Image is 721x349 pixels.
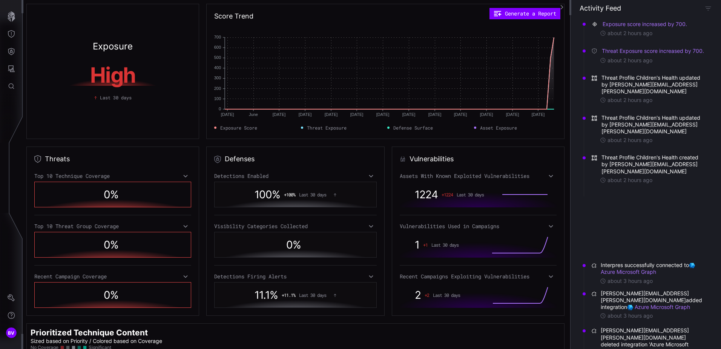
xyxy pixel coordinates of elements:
[307,124,347,131] span: Threat Exposure
[601,47,704,55] button: Threat Exposure score increased by 700.
[601,74,704,95] span: Threat Profile Children's Health updated by [PERSON_NAME][EMAIL_ADDRESS][PERSON_NAME][DOMAIN_NAME]
[689,263,695,269] img: Microsoft Graph
[376,112,390,117] text: [DATE]
[454,112,467,117] text: [DATE]
[31,327,560,338] h2: Prioritized Technique Content
[221,112,234,117] text: [DATE]
[607,30,652,37] time: about 2 hours ago
[214,173,377,179] div: Detections Enabled
[457,192,484,197] span: Last 30 days
[400,223,557,230] div: Vulnerabilities Used in Campaigns
[214,35,221,39] text: 700
[214,86,221,91] text: 200
[423,242,428,247] span: + 1
[480,124,517,131] span: Asset Exposure
[607,312,653,319] time: about 3 hours ago
[410,154,454,164] h2: Vulnerabilities
[93,42,133,51] h2: Exposure
[34,173,191,179] div: Top 10 Technique Coverage
[607,137,652,144] time: about 2 hours ago
[506,112,519,117] text: [DATE]
[489,8,560,19] button: Generate a Report
[104,188,118,201] span: 0 %
[601,262,704,275] span: Interpres successfully connected to
[428,112,442,117] text: [DATE]
[273,112,286,117] text: [DATE]
[607,97,652,103] time: about 2 hours ago
[31,338,560,344] p: Sized based on Priority / Colored based on Coverage
[255,289,278,301] span: 11.1 %
[402,112,416,117] text: [DATE]
[400,273,557,280] div: Recent Campaigns Exploiting Vulnerabilities
[45,154,70,164] h2: Threats
[34,273,191,280] div: Recent Campaign Coverage
[415,238,419,251] span: 1
[431,242,459,247] span: Last 30 days
[350,112,364,117] text: [DATE]
[325,112,338,117] text: [DATE]
[282,292,295,298] span: + 11.1 %
[602,20,687,28] button: Exposure score increased by 700.
[214,45,221,49] text: 600
[255,188,280,201] span: 100 %
[607,278,653,284] time: about 3 hours ago
[299,292,326,298] span: Last 30 days
[607,57,652,64] time: about 2 hours ago
[214,12,253,21] h2: Score Trend
[286,238,301,251] span: 0 %
[225,154,255,164] h2: Defenses
[100,94,132,101] span: Last 30 days
[400,173,557,179] div: Assets With Known Exploited Vulnerabilities
[34,223,191,230] div: Top 10 Threat Group Coverage
[214,223,377,230] div: Visibility Categories Collected
[601,290,704,311] span: [PERSON_NAME][EMAIL_ADDRESS][PERSON_NAME][DOMAIN_NAME] added integration
[214,96,221,101] text: 100
[425,292,429,298] span: + 2
[442,192,453,197] span: + 1224
[601,114,704,135] span: Threat Profile Children's Health updated by [PERSON_NAME][EMAIL_ADDRESS][PERSON_NAME][DOMAIN_NAME]
[219,107,221,111] text: 0
[214,55,221,60] text: 500
[8,329,15,337] span: BV
[214,76,221,80] text: 300
[42,65,184,86] h1: High
[433,292,460,298] span: Last 30 days
[480,112,493,117] text: [DATE]
[601,154,704,175] span: Threat Profile Children's Health created by [PERSON_NAME][EMAIL_ADDRESS][PERSON_NAME][DOMAIN_NAME]
[0,324,22,341] button: BV
[415,289,421,301] span: 2
[214,273,377,280] div: Detections Firing Alerts
[393,124,433,131] span: Defense Surface
[532,112,545,117] text: [DATE]
[601,262,696,275] a: Azure Microsoft Graph
[415,188,438,201] span: 1224
[220,124,257,131] span: Exposure Score
[627,304,633,310] img: Microsoft Graph
[104,238,118,251] span: 0 %
[627,304,690,310] a: Azure Microsoft Graph
[284,192,295,197] span: + 100 %
[580,4,621,12] h4: Activity Feed
[249,112,258,117] text: June
[607,177,652,184] time: about 2 hours ago
[104,289,118,301] span: 0 %
[214,65,221,70] text: 400
[299,192,326,197] span: Last 30 days
[299,112,312,117] text: [DATE]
